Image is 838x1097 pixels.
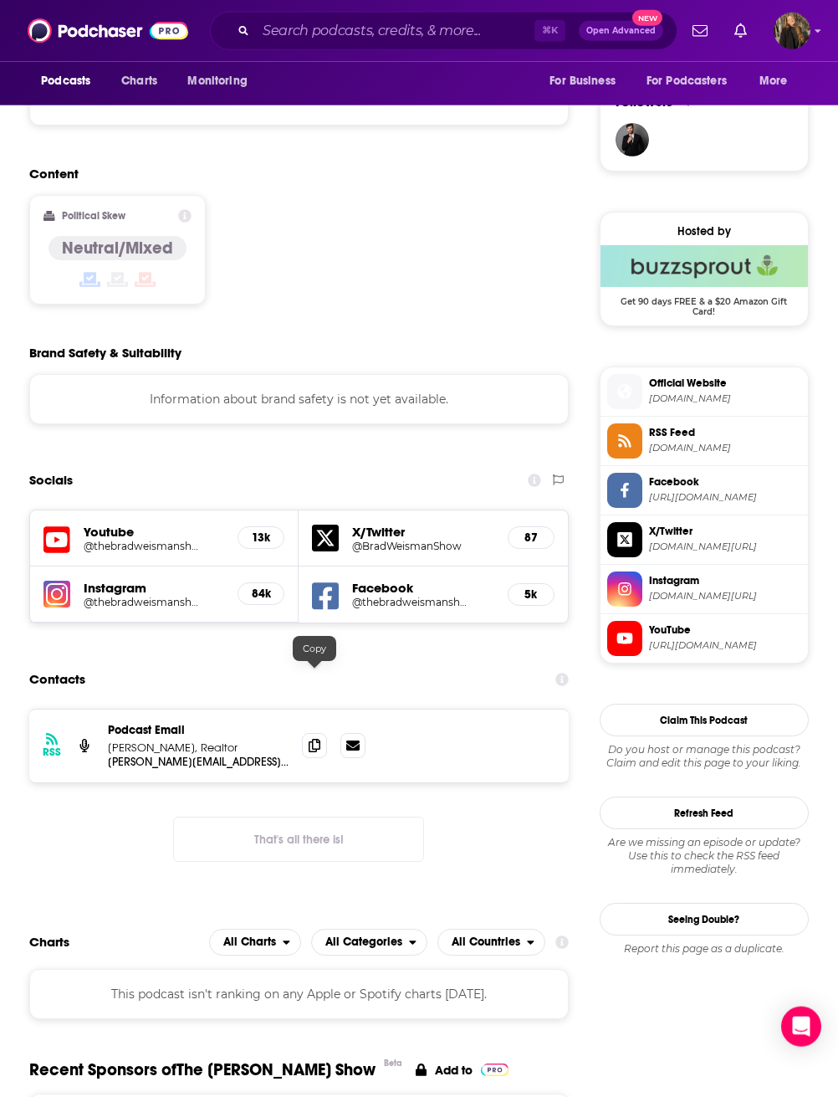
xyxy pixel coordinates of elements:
button: Show profile menu [774,13,810,49]
a: @thebradweismanshow [84,596,224,608]
h2: Socials [29,464,73,496]
h5: Facebook [352,580,493,596]
span: instagram.com/thebradweismanshow [649,590,801,602]
span: feeds.buzzsprout.com [649,442,801,454]
a: Show notifications dropdown [686,17,714,45]
button: Open AdvancedNew [579,21,663,41]
a: X/Twitter[DOMAIN_NAME][URL] [607,522,801,557]
img: Buzzsprout Deal: Get 90 days FREE & a $20 Amazon Gift Card! [600,245,808,287]
a: RSS Feed[DOMAIN_NAME] [607,423,801,459]
p: [PERSON_NAME], Realtor [108,741,289,755]
img: JohirMia [616,123,649,156]
a: Instagram[DOMAIN_NAME][URL] [607,572,801,607]
span: Official Website [649,376,801,391]
button: open menu [538,65,636,97]
span: twitter.com/BradWeismanShow [649,541,801,553]
div: Copy [293,636,336,661]
span: ⌘ K [534,20,565,42]
h5: 13k [252,531,270,545]
h5: 5k [522,587,540,602]
span: Monitoring [187,69,247,93]
h5: Instagram [84,580,224,596]
h5: X/Twitter [352,524,493,540]
div: This podcast isn't ranking on any Apple or Spotify charts [DATE]. [29,969,568,1019]
span: Charts [121,69,157,93]
a: Buzzsprout Deal: Get 90 days FREE & a $20 Amazon Gift Card! [600,245,808,315]
a: Add to [416,1059,508,1080]
span: Instagram [649,573,801,588]
h2: Platforms [209,929,301,956]
h5: Youtube [84,524,224,540]
span: Facebook [649,474,801,490]
p: Add to [435,1063,473,1078]
span: For Business [549,69,616,93]
span: https://www.youtube.com/@thebradweismanshow [649,639,801,652]
h2: Brand Safety & Suitability [29,345,181,361]
a: YouTube[URL][DOMAIN_NAME] [607,621,801,656]
h2: Contacts [29,664,85,695]
button: open menu [176,65,268,97]
div: Beta [384,1058,402,1069]
h2: Content [29,166,554,182]
h3: RSS [43,746,61,759]
span: All Countries [452,936,520,948]
span: YouTube [649,623,801,638]
button: open menu [437,929,545,956]
a: @BradWeismanShow [352,540,493,552]
p: [PERSON_NAME][EMAIL_ADDRESS][DOMAIN_NAME] [108,755,289,769]
h5: 84k [252,587,270,601]
a: @thebradweismanshow [352,596,493,608]
img: Podchaser - Follow, Share and Rate Podcasts [28,15,188,47]
button: open menu [209,929,301,956]
span: Logged in as anamarquis [774,13,810,49]
a: Facebook[URL][DOMAIN_NAME] [607,473,801,508]
span: Recent Sponsors of The [PERSON_NAME] Show [29,1059,376,1080]
button: open menu [29,65,112,97]
a: Official Website[DOMAIN_NAME] [607,374,801,409]
h2: Countries [437,929,545,956]
button: open menu [636,65,751,97]
span: For Podcasters [646,69,727,93]
div: Claim and edit this page to your liking. [600,743,809,770]
span: All Categories [325,936,402,948]
div: Hosted by [600,224,808,238]
h5: 87 [522,531,540,545]
span: Get 90 days FREE & a $20 Amazon Gift Card! [600,287,808,317]
div: Are we missing an episode or update? Use this to check the RSS feed immediately. [600,836,809,876]
button: Nothing here. [173,817,424,862]
a: Show notifications dropdown [728,17,754,45]
a: Charts [110,65,167,97]
button: open menu [311,929,427,956]
h5: @thebradweismanshow [84,596,204,608]
h5: @thebradweismanshow [84,540,204,552]
span: thebradweismanshow.com [649,392,801,405]
span: Open Advanced [586,27,656,35]
input: Search podcasts, credits, & more... [256,18,534,44]
a: Seeing Double? [600,903,809,936]
img: User Profile [774,13,810,49]
img: iconImage [43,581,70,607]
h2: Categories [311,929,427,956]
span: Podcasts [41,69,90,93]
span: X/Twitter [649,524,801,539]
h2: Charts [29,934,69,950]
h2: Political Skew [62,210,125,222]
button: Claim This Podcast [600,704,809,736]
span: All Charts [223,936,276,948]
h5: @BradWeismanShow [352,540,473,552]
span: New [632,10,662,26]
div: Information about brand safety is not yet available. [29,374,568,424]
h5: @thebradweismanshow [352,596,473,608]
button: Refresh Feed [600,797,809,829]
span: More [759,69,788,93]
a: @thebradweismanshow [84,540,224,552]
div: Open Intercom Messenger [781,1007,821,1047]
div: Search podcasts, credits, & more... [210,12,677,50]
div: Report this page as a duplicate. [600,942,809,956]
span: Do you host or manage this podcast? [600,743,809,756]
img: Pro Logo [481,1064,508,1076]
button: open menu [748,65,809,97]
h4: Neutral/Mixed [62,238,173,259]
